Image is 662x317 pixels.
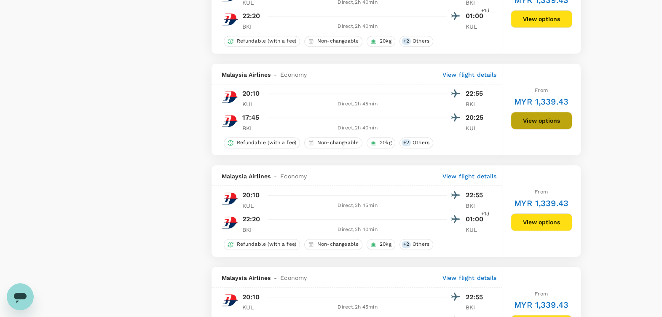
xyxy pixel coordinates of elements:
p: BKI [466,100,487,108]
p: BKI [242,22,263,31]
p: View flight details [442,70,497,79]
span: Refundable (with a fee) [233,241,300,248]
h6: MYR 1,339.43 [514,95,568,108]
p: View flight details [442,172,497,180]
div: Refundable (with a fee) [224,36,300,47]
span: Others [409,139,433,146]
h6: MYR 1,339.43 [514,196,568,210]
span: Refundable (with a fee) [233,38,300,45]
span: Economy [280,274,307,282]
span: Non-changeable [314,139,362,146]
p: 17:45 [242,113,260,123]
span: - [271,172,280,180]
div: +2Others [399,36,433,47]
span: Refundable (with a fee) [233,139,300,146]
h6: MYR 1,339.43 [514,298,568,312]
p: 01:00 [466,11,487,21]
span: 20kg [376,139,395,146]
span: Malaysia Airlines [222,274,271,282]
p: BKI [466,201,487,210]
img: MH [222,113,239,129]
span: Malaysia Airlines [222,172,271,180]
img: MH [222,89,239,105]
p: BKI [242,226,263,234]
div: 20kg [367,36,395,47]
div: Direct , 2h 40min [268,226,447,234]
div: +2Others [399,239,433,250]
span: Economy [280,172,307,180]
button: View options [511,10,572,28]
img: MH [222,214,239,231]
p: 20:10 [242,89,260,99]
span: From [535,189,548,195]
p: KUL [466,22,487,31]
p: BKI [242,124,263,132]
img: MH [222,190,239,207]
div: Direct , 2h 40min [268,124,447,132]
p: KUL [242,303,263,312]
p: KUL [242,201,263,210]
span: 20kg [376,38,395,45]
div: Direct , 2h 40min [268,22,447,31]
div: +2Others [399,137,433,148]
span: 20kg [376,241,395,248]
p: View flight details [442,274,497,282]
p: 01:00 [466,214,487,224]
p: 22:55 [466,89,487,99]
span: Economy [280,70,307,79]
div: Refundable (with a fee) [224,239,300,250]
span: + 2 [402,38,411,45]
p: BKI [466,303,487,312]
p: 20:25 [466,113,487,123]
span: +1d [481,7,490,15]
span: + 2 [402,139,411,146]
span: Non-changeable [314,241,362,248]
p: 22:55 [466,292,487,302]
span: - [271,70,280,79]
img: MH [222,11,239,28]
div: Direct , 2h 45min [268,100,447,108]
div: Direct , 2h 45min [268,303,447,312]
p: KUL [466,226,487,234]
span: Others [409,241,433,248]
span: +1d [481,210,490,218]
button: View options [511,112,572,129]
div: 20kg [367,137,395,148]
img: MH [222,292,239,309]
span: + 2 [402,241,411,248]
div: Non-changeable [304,137,362,148]
div: Non-changeable [304,36,362,47]
p: 20:10 [242,292,260,302]
div: 20kg [367,239,395,250]
span: Non-changeable [314,38,362,45]
p: 22:20 [242,11,260,21]
span: Malaysia Airlines [222,70,271,79]
p: 22:55 [466,190,487,200]
div: Non-changeable [304,239,362,250]
p: KUL [242,100,263,108]
span: From [535,87,548,93]
span: From [535,291,548,297]
p: 20:10 [242,190,260,200]
iframe: Button to launch messaging window [7,283,34,310]
p: 22:20 [242,214,260,224]
button: View options [511,213,572,231]
div: Direct , 2h 45min [268,201,447,210]
span: - [271,274,280,282]
p: KUL [466,124,487,132]
div: Refundable (with a fee) [224,137,300,148]
span: Others [409,38,433,45]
